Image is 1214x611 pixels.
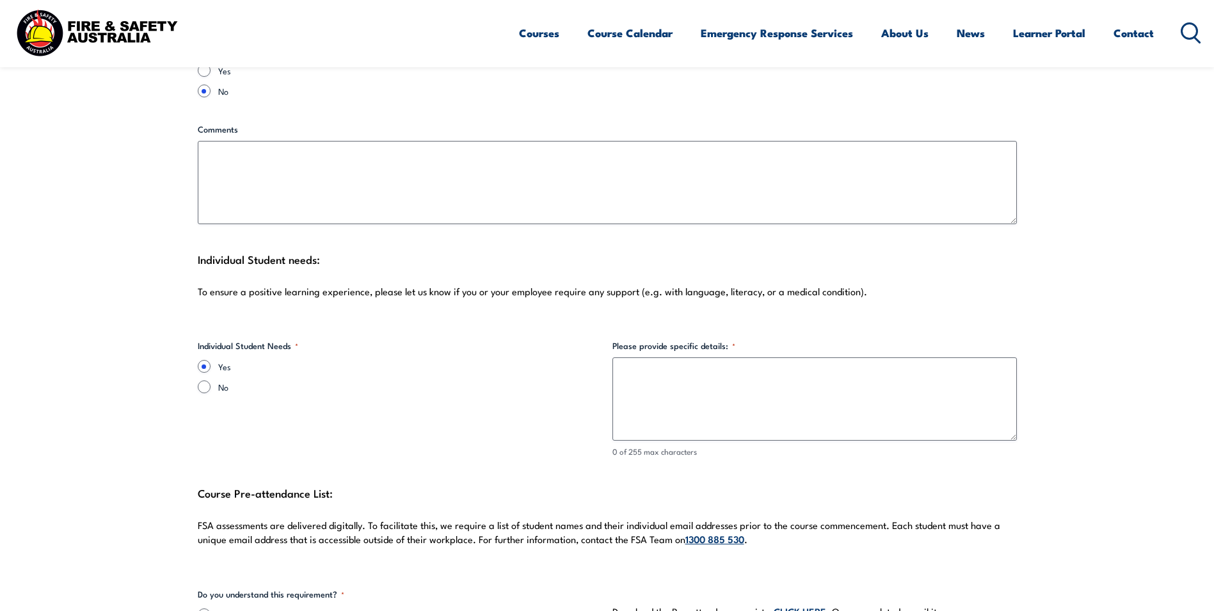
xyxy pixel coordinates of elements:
[198,519,1017,546] p: FSA assessments are delivered digitally. To facilitate this, we require a list of student names a...
[519,16,559,50] a: Courses
[1013,16,1085,50] a: Learner Portal
[685,532,744,546] a: 1300 885 530
[881,16,929,50] a: About Us
[198,285,1017,298] p: To ensure a positive learning experience, please let us know if you or your employee require any ...
[198,588,344,601] legend: Do you understand this requirement?
[218,85,464,97] label: No
[587,16,673,50] a: Course Calendar
[218,380,602,393] label: No
[198,250,1017,314] div: Individual Student needs:
[612,446,1017,458] div: 0 of 255 max characters
[1114,16,1154,50] a: Contact
[218,360,602,373] label: Yes
[701,16,853,50] a: Emergency Response Services
[612,339,1017,352] label: Please provide specific details:
[957,16,985,50] a: News
[198,339,298,352] legend: Individual Student Needs
[198,123,1017,136] label: Comments
[198,484,1017,562] div: Course Pre-attendance List:
[218,64,464,77] label: Yes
